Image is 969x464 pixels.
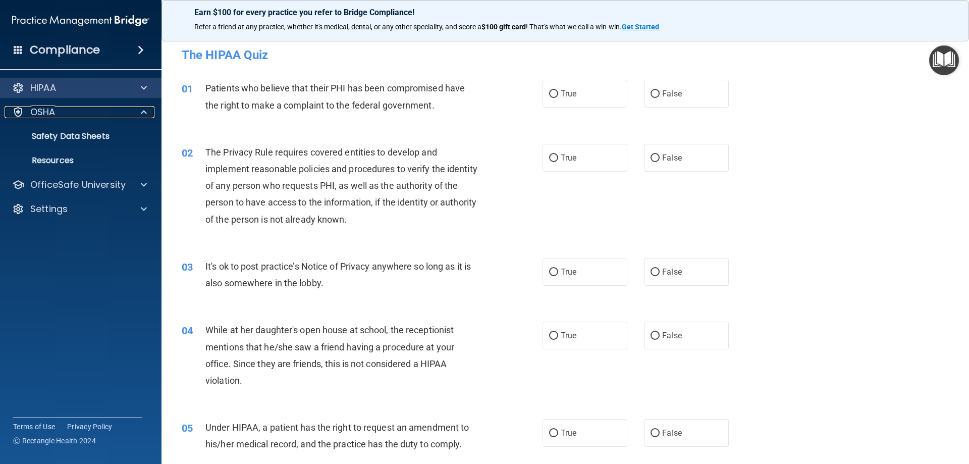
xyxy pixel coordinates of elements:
[662,267,682,277] span: False
[182,261,193,273] span: 03
[182,147,193,159] span: 02
[929,45,959,75] button: Open Resource Center
[205,325,454,386] span: While at her daughter's open house at school, the receptionist mentions that he/she saw a friend ...
[205,147,477,225] span: The Privacy Rule requires covered entities to develop and implement reasonable policies and proce...
[194,8,936,17] p: Earn $100 for every practice you refer to Bridge Compliance!
[182,83,193,95] span: 01
[12,82,147,94] a: HIPAA
[651,430,660,437] input: False
[182,422,193,434] span: 05
[549,332,558,340] input: True
[13,436,96,446] span: Ⓒ Rectangle Health 2024
[662,428,682,438] span: False
[526,23,622,31] span: ! That's what we call a win-win.
[561,153,576,163] span: True
[622,23,661,31] a: Get Started
[12,106,147,118] a: OSHA
[205,261,471,288] span: It's ok to post practice’s Notice of Privacy anywhere so long as it is also somewhere in the lobby.
[194,23,481,31] span: Refer a friend at any practice, whether it's medical, dental, or any other speciality, and score a
[30,179,126,191] p: OfficeSafe University
[561,331,576,340] span: True
[205,422,469,449] span: Under HIPAA, a patient has the right to request an amendment to his/her medical record, and the p...
[481,23,526,31] strong: $100 gift card
[662,331,682,340] span: False
[30,82,56,94] p: HIPAA
[205,83,465,110] span: Patients who believe that their PHI has been compromised have the right to make a complaint to th...
[662,89,682,98] span: False
[622,23,659,31] strong: Get Started
[12,11,149,31] img: PMB logo
[30,106,56,118] p: OSHA
[12,203,147,215] a: Settings
[549,269,558,276] input: True
[30,203,68,215] p: Settings
[651,90,660,98] input: False
[7,156,144,166] p: Resources
[549,154,558,162] input: True
[561,267,576,277] span: True
[549,90,558,98] input: True
[67,422,113,432] a: Privacy Policy
[662,153,682,163] span: False
[561,428,576,438] span: True
[182,325,193,337] span: 04
[549,430,558,437] input: True
[561,89,576,98] span: True
[30,43,100,57] h4: Compliance
[651,154,660,162] input: False
[651,332,660,340] input: False
[182,48,949,62] h4: The HIPAA Quiz
[12,179,147,191] a: OfficeSafe University
[13,422,55,432] a: Terms of Use
[7,131,144,141] p: Safety Data Sheets
[651,269,660,276] input: False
